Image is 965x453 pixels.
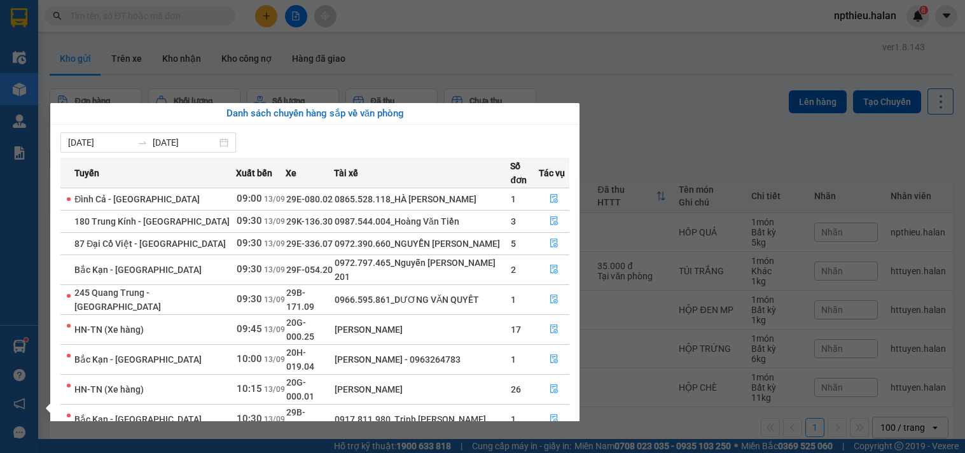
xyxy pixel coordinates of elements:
[550,295,559,305] span: file-done
[264,217,285,226] span: 13/09
[335,192,510,206] div: 0865.528.118_HÀ [PERSON_NAME]
[286,377,314,401] span: 20G-000.01
[264,325,285,334] span: 13/09
[511,194,516,204] span: 1
[237,353,262,365] span: 10:00
[539,349,569,370] button: file-done
[237,215,262,226] span: 09:30
[137,137,148,148] span: swap-right
[511,295,516,305] span: 1
[286,317,314,342] span: 20G-000.25
[237,413,262,424] span: 10:30
[74,166,99,180] span: Tuyến
[550,265,559,275] span: file-done
[539,166,565,180] span: Tác vụ
[264,385,285,394] span: 13/09
[286,239,333,249] span: 29E-336.07
[264,415,285,424] span: 13/09
[335,412,510,426] div: 0917.811.980_Trịnh [PERSON_NAME]
[550,216,559,226] span: file-done
[550,384,559,394] span: file-done
[286,216,333,226] span: 29K-136.30
[510,159,538,187] span: Số đơn
[335,382,510,396] div: [PERSON_NAME]
[153,136,217,150] input: Đến ngày
[286,407,314,431] span: 29B-150.85
[550,239,559,249] span: file-done
[539,189,569,209] button: file-done
[74,216,230,226] span: 180 Trung Kính - [GEOGRAPHIC_DATA]
[511,324,521,335] span: 17
[335,256,510,284] div: 0972.797.465_Nguyễn [PERSON_NAME] 201
[264,239,285,248] span: 13/09
[137,137,148,148] span: to
[286,288,314,312] span: 29B-171.09
[334,166,358,180] span: Tài xế
[286,166,296,180] span: Xe
[236,166,272,180] span: Xuất bến
[237,323,262,335] span: 09:45
[550,194,559,204] span: file-done
[539,260,569,280] button: file-done
[237,193,262,204] span: 09:00
[237,383,262,394] span: 10:15
[264,195,285,204] span: 13/09
[550,324,559,335] span: file-done
[286,194,333,204] span: 29E-080.02
[335,323,510,337] div: [PERSON_NAME]
[237,293,262,305] span: 09:30
[335,293,510,307] div: 0966.595.861_DƯƠNG VĂN QUYẾT
[550,414,559,424] span: file-done
[511,354,516,365] span: 1
[286,265,333,275] span: 29F-054.20
[335,352,510,366] div: [PERSON_NAME] - 0963264783
[264,355,285,364] span: 13/09
[74,239,226,249] span: 87 Đại Cồ Việt - [GEOGRAPHIC_DATA]
[335,237,510,251] div: 0972.390.660_NGUYỄN [PERSON_NAME]
[511,384,521,394] span: 26
[74,384,144,394] span: HN-TN (Xe hàng)
[237,263,262,275] span: 09:30
[74,354,202,365] span: Bắc Kạn - [GEOGRAPHIC_DATA]
[68,136,132,150] input: Từ ngày
[550,354,559,365] span: file-done
[74,288,161,312] span: 245 Quang Trung - [GEOGRAPHIC_DATA]
[60,106,569,122] div: Danh sách chuyến hàng sắp về văn phòng
[511,239,516,249] span: 5
[511,216,516,226] span: 3
[286,347,314,372] span: 20H-019.04
[539,211,569,232] button: file-done
[539,319,569,340] button: file-done
[74,194,200,204] span: Đình Cả - [GEOGRAPHIC_DATA]
[74,265,202,275] span: Bắc Kạn - [GEOGRAPHIC_DATA]
[237,237,262,249] span: 09:30
[74,324,144,335] span: HN-TN (Xe hàng)
[264,295,285,304] span: 13/09
[539,379,569,400] button: file-done
[335,214,510,228] div: 0987.544.004_Hoàng Văn Tiền
[264,265,285,274] span: 13/09
[511,265,516,275] span: 2
[74,414,202,424] span: Bắc Kạn - [GEOGRAPHIC_DATA]
[539,233,569,254] button: file-done
[511,414,516,424] span: 1
[539,289,569,310] button: file-done
[539,409,569,429] button: file-done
